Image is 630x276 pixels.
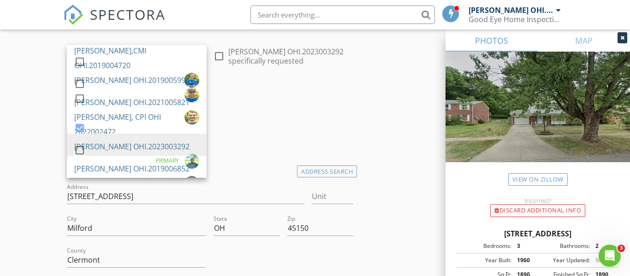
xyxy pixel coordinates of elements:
div: Incorrect? [446,197,630,204]
div: Discard Additional info [490,204,585,217]
div: Year Updated: [538,256,590,264]
div: [STREET_ADDRESS] [457,228,619,239]
input: Search everything... [250,6,435,24]
a: PHOTOS [446,29,538,52]
div: 1960 [511,256,538,264]
div: 2 [590,242,616,250]
span: 3 [618,245,625,252]
div: Bedrooms: [459,242,511,250]
img: streetview [446,52,630,184]
div: [PERSON_NAME] OHI.2023003292 [74,139,190,154]
div: Address Search [297,165,357,178]
a: MAP [538,29,630,52]
label: [PERSON_NAME] OHI.2023003292 specifically requested [228,47,353,65]
span: SPECTORA [90,5,166,24]
div: [PERSON_NAME] OHI.2019005990 [74,73,190,88]
div: Good Eye Home Inspections, Sewer Scopes & Mold Testing [469,15,561,24]
h4: Date/Time [67,100,353,112]
div: [PERSON_NAME], CPI OHI 2022002472 [74,110,199,139]
h4: Location [67,163,353,175]
img: justin.jpg [184,176,199,191]
div: [PERSON_NAME] OHI.2019006852 [74,161,190,176]
div: Year Built: [459,256,511,264]
img: The Best Home Inspection Software - Spectora [63,5,83,25]
a: View on Zillow [508,173,568,186]
a: SPECTORA [63,12,166,32]
iframe: Intercom live chat [599,245,621,267]
div: 3 [511,242,538,250]
div: [PERSON_NAME] OHI.2023003292 [469,6,554,15]
span: N/A [595,256,606,264]
div: Bathrooms: [538,242,590,250]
